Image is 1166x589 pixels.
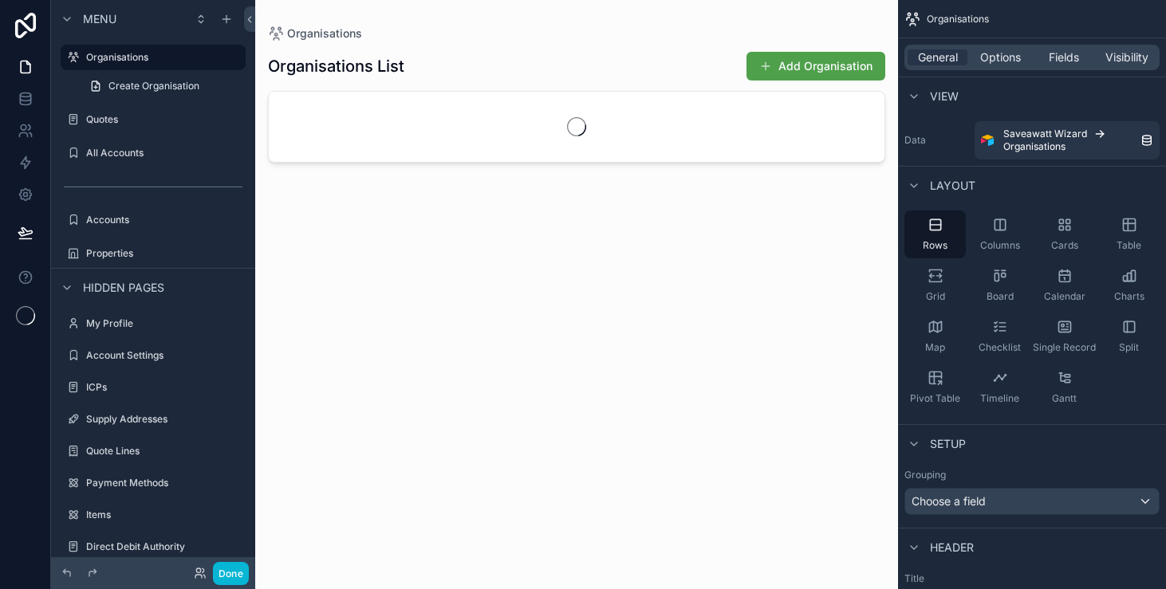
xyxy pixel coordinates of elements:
span: Pivot Table [910,392,960,405]
a: Payment Methods [61,470,246,496]
span: Columns [980,239,1020,252]
button: Board [969,261,1030,309]
span: Board [987,290,1014,303]
button: Pivot Table [904,363,966,411]
span: Charts [1114,290,1144,303]
img: Airtable Logo [981,134,994,147]
a: All Accounts [61,140,246,166]
a: Accounts [61,207,246,233]
button: Done [213,562,249,585]
a: ICPs [61,375,246,400]
span: Cards [1051,239,1078,252]
a: Quotes [61,107,246,132]
a: Quote Lines [61,438,246,464]
span: Timeline [980,392,1019,405]
span: Choose a field [912,494,986,508]
span: Menu [83,11,116,27]
button: Single Record [1034,312,1095,360]
button: Columns [969,210,1030,258]
a: Direct Debit Authority [61,534,246,560]
span: View [930,88,959,104]
a: My Profile [61,311,246,336]
span: Organisations [927,13,989,26]
a: Properties [61,241,246,266]
button: Checklist [969,312,1030,360]
label: Quote Lines [86,445,242,457]
span: Table [1117,239,1141,252]
span: Fields [1049,49,1079,65]
button: Cards [1034,210,1095,258]
label: Accounts [86,214,242,226]
span: Visibility [1105,49,1148,65]
span: Hidden pages [83,280,164,296]
span: Setup [930,436,966,452]
button: Charts [1098,261,1160,309]
span: Gantt [1052,392,1077,405]
button: Map [904,312,966,360]
button: Table [1098,210,1160,258]
span: Layout [930,178,975,194]
span: Header [930,540,974,556]
span: Calendar [1044,290,1085,303]
span: Options [980,49,1021,65]
button: Rows [904,210,966,258]
button: Gantt [1034,363,1095,411]
span: Map [925,341,945,354]
button: Grid [904,261,966,309]
span: Split [1119,341,1139,354]
label: Properties [86,247,242,260]
label: Supply Addresses [86,413,242,426]
label: My Profile [86,317,242,330]
a: Items [61,502,246,528]
span: Grid [926,290,945,303]
label: Grouping [904,469,946,481]
span: General [918,49,958,65]
a: Create Organisation [80,73,246,99]
a: Organisations [61,45,246,70]
span: Saveawatt Wizard [1003,128,1087,140]
a: Saveawatt WizardOrganisations [975,121,1160,159]
label: Account Settings [86,349,242,362]
button: Choose a field [904,488,1160,515]
label: Organisations [86,51,236,64]
a: Supply Addresses [61,406,246,432]
a: Account Settings [61,343,246,368]
label: Direct Debit Authority [86,540,242,553]
label: Quotes [86,113,242,126]
button: Timeline [969,363,1030,411]
span: Create Organisation [108,80,199,92]
button: Calendar [1034,261,1095,309]
span: Single Record [1033,341,1096,354]
span: Organisations [1003,140,1066,153]
label: Data [904,134,968,147]
span: Checklist [979,341,1021,354]
label: ICPs [86,381,242,394]
label: All Accounts [86,147,242,159]
button: Split [1098,312,1160,360]
label: Payment Methods [86,477,242,489]
label: Items [86,509,242,521]
span: Rows [923,239,947,252]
